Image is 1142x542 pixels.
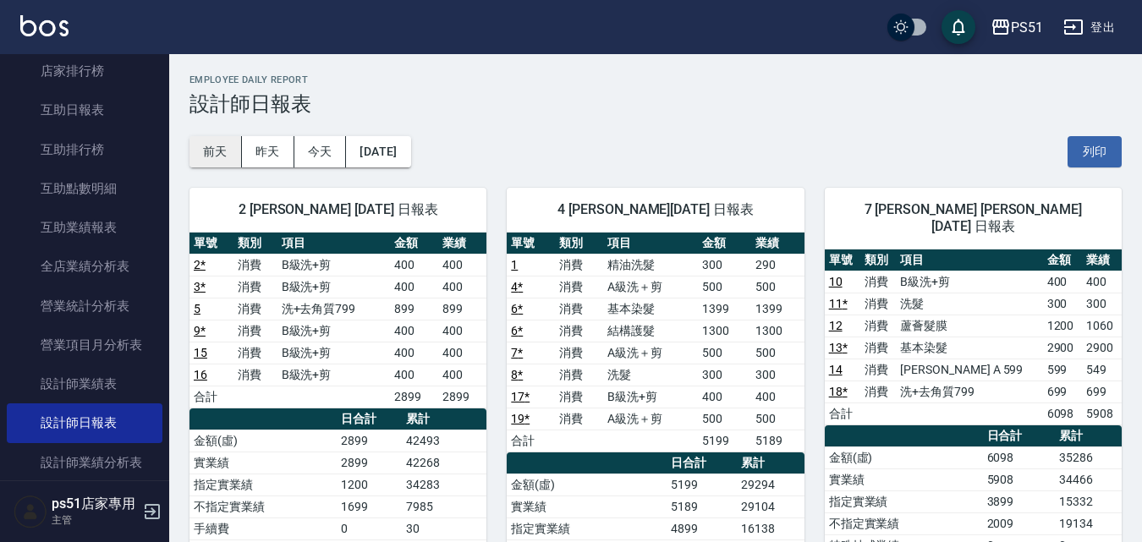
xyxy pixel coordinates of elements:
[507,233,804,452] table: a dense table
[751,430,804,452] td: 5189
[698,276,751,298] td: 500
[277,276,390,298] td: B級洗+剪
[507,430,555,452] td: 合計
[555,342,603,364] td: 消費
[667,474,737,495] td: 5199
[555,320,603,342] td: 消費
[698,254,751,276] td: 300
[189,233,233,255] th: 單號
[194,346,207,359] a: 15
[189,452,337,474] td: 實業績
[346,136,410,167] button: [DATE]
[845,201,1101,235] span: 7 [PERSON_NAME] [PERSON_NAME][DATE] 日報表
[52,495,138,512] h5: ps51店家專用
[896,315,1042,337] td: 蘆薈髮膜
[825,468,983,490] td: 實業績
[825,249,860,271] th: 單號
[1082,337,1122,359] td: 2900
[7,326,162,364] a: 營業項目月分析表
[194,302,200,315] a: 5
[555,364,603,386] td: 消費
[189,92,1122,116] h3: 設計師日報表
[189,136,242,167] button: 前天
[751,408,804,430] td: 500
[555,408,603,430] td: 消費
[1055,512,1122,534] td: 19134
[555,254,603,276] td: 消費
[829,363,843,376] a: 14
[233,298,277,320] td: 消費
[667,452,737,474] th: 日合計
[737,495,804,517] td: 29104
[737,474,804,495] td: 29294
[189,430,337,452] td: 金額(虛)
[603,254,698,276] td: 精油洗髮
[751,386,804,408] td: 400
[1055,446,1122,468] td: 35286
[896,249,1042,271] th: 項目
[860,271,896,293] td: 消費
[1043,315,1083,337] td: 1200
[277,320,390,342] td: B級洗+剪
[438,233,486,255] th: 業績
[294,136,347,167] button: 今天
[603,298,698,320] td: 基本染髮
[233,320,277,342] td: 消費
[1043,359,1083,380] td: 599
[507,517,666,539] td: 指定實業績
[1082,315,1122,337] td: 1060
[402,517,486,539] td: 30
[7,130,162,169] a: 互助排行榜
[233,342,277,364] td: 消費
[438,342,486,364] td: 400
[242,136,294,167] button: 昨天
[555,233,603,255] th: 類別
[189,74,1122,85] h2: Employee Daily Report
[14,495,47,528] img: Person
[7,52,162,90] a: 店家排行榜
[337,517,402,539] td: 0
[603,364,698,386] td: 洗髮
[984,10,1050,45] button: PS51
[667,495,737,517] td: 5189
[860,337,896,359] td: 消費
[603,386,698,408] td: B級洗+剪
[603,276,698,298] td: A級洗＋剪
[1043,271,1083,293] td: 400
[829,319,843,332] a: 12
[233,364,277,386] td: 消費
[7,403,162,442] a: 設計師日報表
[942,10,975,44] button: save
[1082,293,1122,315] td: 300
[390,298,438,320] td: 899
[603,233,698,255] th: 項目
[1068,136,1122,167] button: 列印
[1055,425,1122,447] th: 累計
[7,287,162,326] a: 營業統計分析表
[1082,271,1122,293] td: 400
[751,254,804,276] td: 290
[390,386,438,408] td: 2899
[603,342,698,364] td: A級洗＋剪
[1011,17,1043,38] div: PS51
[896,380,1042,402] td: 洗+去角質799
[438,320,486,342] td: 400
[390,364,438,386] td: 400
[698,298,751,320] td: 1399
[983,425,1055,447] th: 日合計
[983,468,1055,490] td: 5908
[751,276,804,298] td: 500
[402,474,486,495] td: 34283
[555,276,603,298] td: 消費
[1043,293,1083,315] td: 300
[860,315,896,337] td: 消費
[438,364,486,386] td: 400
[1055,490,1122,512] td: 15332
[825,249,1122,425] table: a dense table
[825,446,983,468] td: 金額(虛)
[751,233,804,255] th: 業績
[210,201,466,218] span: 2 [PERSON_NAME] [DATE] 日報表
[189,474,337,495] td: 指定實業績
[390,233,438,255] th: 金額
[189,386,233,408] td: 合計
